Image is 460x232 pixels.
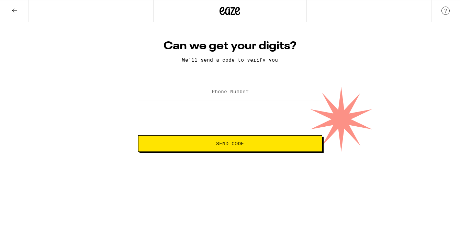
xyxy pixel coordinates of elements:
[138,84,322,100] input: Phone Number
[138,135,322,152] button: Send Code
[416,211,453,229] iframe: Opens a widget where you can find more information
[138,57,322,63] p: We'll send a code to verify you
[138,39,322,53] h1: Can we get your digits?
[216,141,244,146] span: Send Code
[212,89,249,94] label: Phone Number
